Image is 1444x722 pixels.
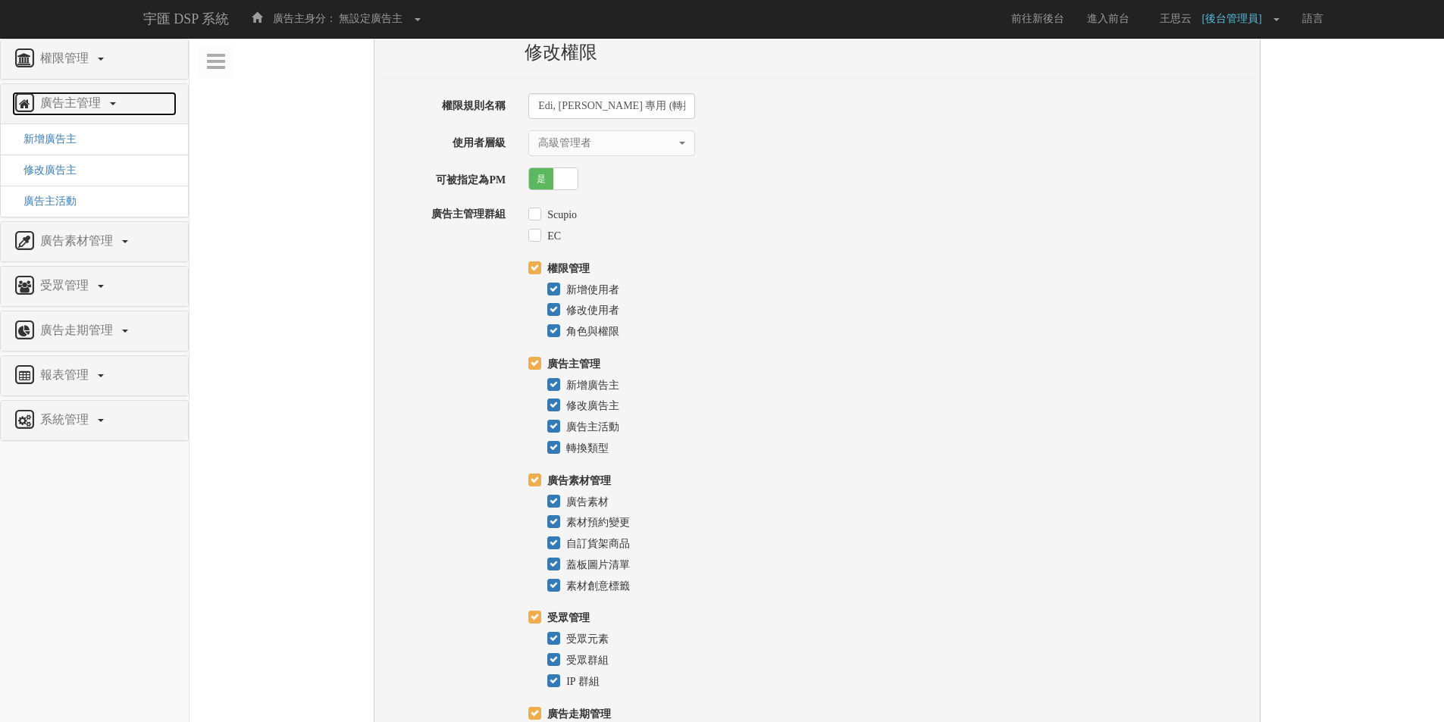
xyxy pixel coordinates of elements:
a: 廣告主活動 [12,195,77,207]
label: Scupio [543,208,577,223]
label: 蓋板圖片清單 [562,558,630,573]
span: 廣告走期管理 [36,323,121,336]
label: 修改廣告主 [562,399,619,414]
label: 素材預約變更 [562,515,630,530]
label: 角色與權限 [562,324,619,339]
span: 王思云 [1152,13,1199,24]
span: 廣告主管理 [36,96,108,109]
a: 修改廣告主 [12,164,77,176]
span: 系統管理 [36,413,96,426]
span: 是 [529,168,553,189]
label: 素材創意標籤 [562,579,630,594]
label: 自訂貨架商品 [562,536,630,552]
label: 廣告素材管理 [543,474,611,489]
label: 新增使用者 [562,283,619,298]
span: 廣告素材管理 [36,234,121,247]
label: EC [543,229,561,244]
a: 廣告主管理 [12,92,177,116]
label: 可被指定為PM [368,167,518,188]
span: 無設定廣告主 [339,13,403,24]
label: 受眾群組 [562,653,609,668]
span: 權限管理 [36,52,96,64]
label: 廣告素材 [562,495,609,510]
a: 系統管理 [12,408,177,433]
label: 使用者層級 [368,130,518,151]
label: 受眾元素 [562,632,609,647]
label: 受眾管理 [543,611,590,626]
a: 報表管理 [12,364,177,388]
a: 受眾管理 [12,274,177,298]
label: 廣告主管理群組 [368,202,518,222]
a: 新增廣告主 [12,133,77,145]
label: 廣告走期管理 [543,707,611,722]
button: 高級管理者 [528,130,695,156]
label: IP 群組 [562,674,599,689]
span: [後台管理員] [1201,13,1269,24]
label: 廣告主管理 [543,357,600,372]
span: 受眾管理 [36,279,96,292]
a: 廣告素材管理 [12,230,177,254]
div: 高級管理者 [538,136,676,151]
label: 新增廣告主 [562,378,619,393]
label: 修改使用者 [562,303,619,318]
h3: 修改權限 [525,42,1254,62]
a: 權限管理 [12,47,177,71]
label: 廣告主活動 [562,420,619,435]
label: 權限管理 [543,261,590,277]
span: 廣告主身分： [273,13,337,24]
span: 報表管理 [36,368,96,381]
a: 廣告走期管理 [12,319,177,343]
label: 轉換類型 [562,441,609,456]
label: 權限規則名稱 [368,93,518,114]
